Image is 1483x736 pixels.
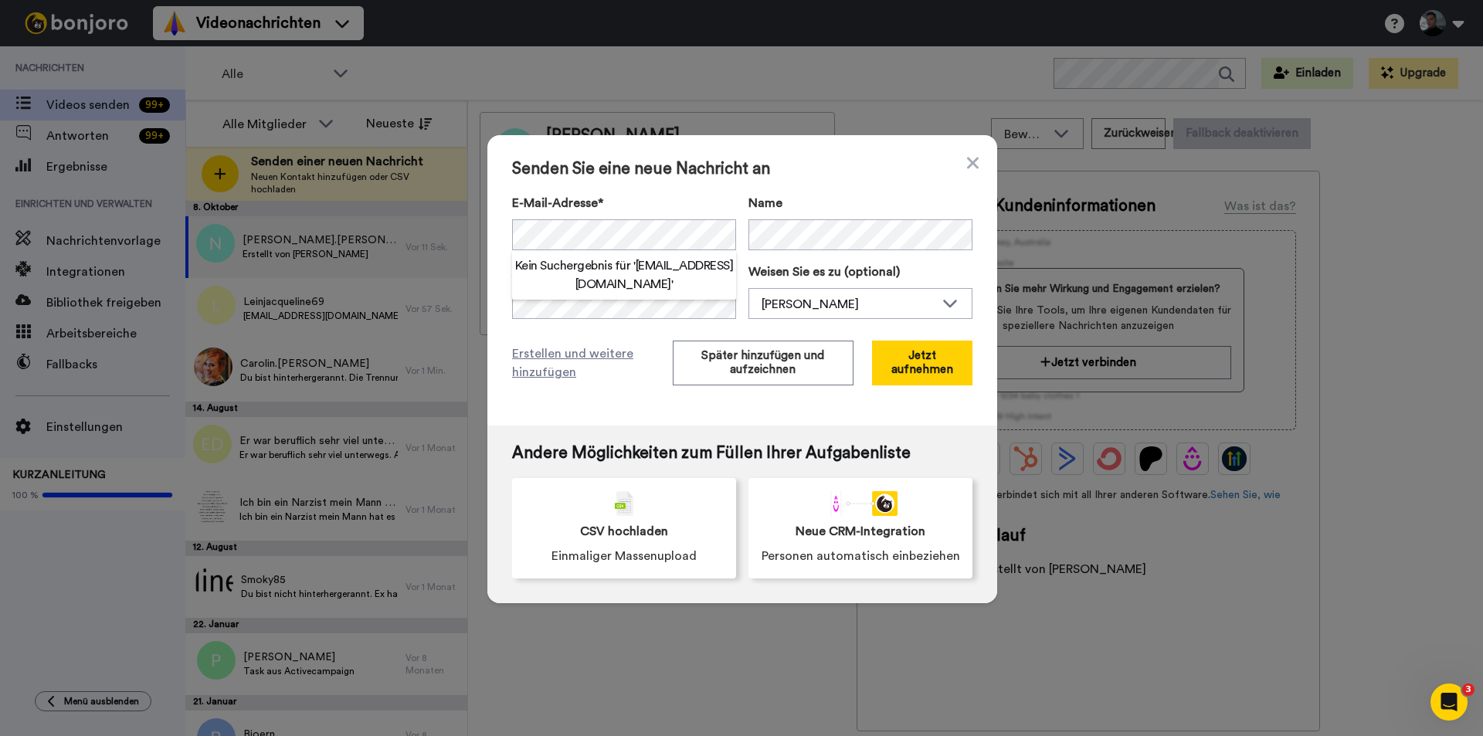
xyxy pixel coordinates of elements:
div: Animation [823,491,898,516]
font: [EMAIL_ADDRESS][DOMAIN_NAME] [575,259,734,290]
button: Jetzt aufnehmen [872,341,972,385]
font: ' [671,278,674,290]
iframe: Intercom-Live-Chat [1430,683,1468,721]
font: 3 [1465,684,1471,694]
font: Personen automatisch einbeziehen [762,550,960,562]
font: Einmaliger Massenupload [551,550,697,562]
font: Senden Sie eine neue Nachricht an [512,161,770,177]
font: Kein Suchergebnis für ' [515,259,636,272]
font: Neue CRM-Integration [796,525,925,538]
font: Weisen Sie es zu (optional) [748,266,900,278]
button: Später hinzufügen und aufzeichnen [673,341,853,385]
font: Später hinzufügen und aufzeichnen [701,350,824,375]
font: [PERSON_NAME] [762,298,859,310]
img: csv-grey.png [615,491,633,516]
font: Name [748,197,782,209]
font: Andere Möglichkeiten zum Füllen Ihrer Aufgabenliste [512,445,911,461]
font: Jetzt aufnehmen [891,350,953,375]
font: Erstellen und weitere hinzufügen [512,348,633,378]
font: E-Mail-Adresse* [512,197,603,209]
font: CSV hochladen [580,525,668,538]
